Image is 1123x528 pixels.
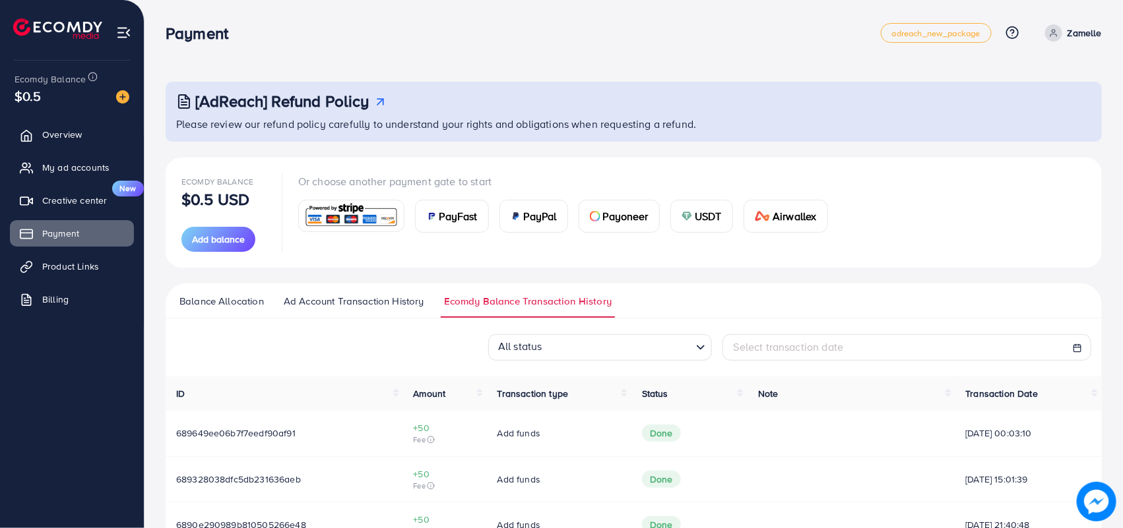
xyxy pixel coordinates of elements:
span: PayFast [439,208,478,224]
p: $0.5 USD [181,191,249,207]
span: Ecomdy Balance [15,73,86,86]
span: Transaction Date [966,387,1039,400]
h3: Payment [166,24,239,43]
span: USDT [695,208,722,224]
span: New [112,181,144,196]
span: Ecomdy Balance [181,176,253,187]
span: $0.5 [15,86,42,105]
img: card [426,211,437,221]
img: image [1077,482,1116,521]
div: Search for option [488,334,712,361]
p: Please review our refund policy carefully to understand your rights and obligations when requesti... [176,116,1094,132]
a: cardPayoneer [579,200,660,233]
a: cardPayFast [415,200,489,233]
span: PayPal [524,208,557,224]
span: Balance Allocation [179,294,264,308]
a: Payment [10,220,134,247]
span: Product Links [42,260,99,273]
p: Or choose another payment gate to start [298,173,839,189]
span: Fee [414,481,476,491]
h3: [AdReach] Refund Policy [195,92,369,111]
span: Payment [42,227,79,240]
span: My ad accounts [42,161,110,174]
span: [DATE] 00:03:10 [966,426,1091,440]
img: card [590,211,600,221]
span: [DATE] 15:01:39 [966,473,1091,486]
a: My ad accounts [10,154,134,181]
img: menu [116,25,131,40]
a: Overview [10,121,134,148]
img: card [511,211,521,221]
img: card [303,202,400,230]
span: Creative center [42,194,107,207]
span: ID [176,387,185,400]
a: cardPayPal [499,200,568,233]
a: cardAirwallex [744,200,828,233]
span: +50 [414,467,476,481]
p: Zamelle [1068,25,1102,41]
span: Done [642,425,681,442]
img: card [755,211,771,221]
span: Overview [42,128,82,141]
input: Search for option [546,336,691,357]
span: Ad Account Transaction History [284,294,424,308]
span: Ecomdy Balance Transaction History [444,294,612,308]
span: Add funds [497,426,540,440]
a: Zamelle [1040,24,1102,42]
img: logo [13,18,102,39]
span: adreach_new_package [892,29,980,38]
a: Creative centerNew [10,187,134,214]
span: Billing [42,293,69,306]
a: adreach_new_package [881,23,992,43]
span: Add balance [192,233,245,246]
a: Product Links [10,253,134,279]
a: Billing [10,286,134,312]
span: Select transaction date [734,339,844,354]
span: +50 [414,513,476,526]
span: Note [758,387,779,400]
span: All status [496,335,545,357]
span: Add funds [497,473,540,486]
span: Done [642,471,681,488]
img: card [682,211,692,221]
span: 689328038dfc5db231636aeb [176,473,301,486]
span: Fee [414,434,476,445]
a: cardUSDT [670,200,733,233]
span: +50 [414,421,476,434]
span: Airwallex [773,208,816,224]
span: Transaction type [497,387,569,400]
a: card [298,200,404,232]
span: Status [642,387,668,400]
span: Amount [414,387,446,400]
span: Payoneer [603,208,649,224]
img: image [116,90,129,103]
button: Add balance [181,227,255,252]
span: 689649ee06b7f7eedf90af91 [176,426,296,440]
